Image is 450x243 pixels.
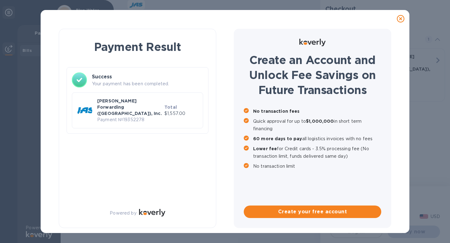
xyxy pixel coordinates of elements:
[97,98,162,117] p: [PERSON_NAME] Forwarding ([GEOGRAPHIC_DATA]), Inc.
[253,136,302,141] b: 60 more days to pay
[253,162,381,170] p: No transaction limit
[253,109,300,114] b: No transaction fees
[92,73,203,81] h3: Success
[299,39,326,46] img: Logo
[244,52,381,97] h1: Create an Account and Unlock Fee Savings on Future Transactions
[253,117,381,132] p: Quick approval for up to in short term financing
[97,117,162,123] p: Payment № 19352278
[92,81,203,87] p: Your payment has been completed.
[244,206,381,218] button: Create your free account
[306,119,334,124] b: $1,000,000
[69,39,206,55] h1: Payment Result
[110,210,136,216] p: Powered by
[253,146,277,151] b: Lower fee
[253,145,381,160] p: for Credit cards - 3.5% processing fee (No transaction limit, funds delivered same day)
[164,110,198,117] p: $1,557.00
[139,209,165,216] img: Logo
[249,208,376,216] span: Create your free account
[164,105,177,110] b: Total
[253,135,381,142] p: all logistics invoices with no fees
